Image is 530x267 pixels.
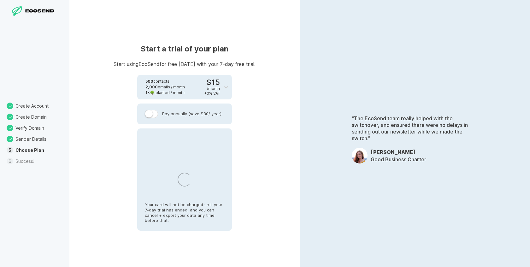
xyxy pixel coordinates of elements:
[145,196,224,223] p: Your card will not be charged until your 7-day trial has ended, and you can cancel + export your ...
[114,62,256,67] p: Start using EcoSend for free [DATE] with your 7-day free trial.
[207,86,220,91] div: / month
[145,84,185,90] div: emails / month
[371,149,426,155] h3: [PERSON_NAME]
[145,90,185,96] div: 🌳 planted / month
[145,79,153,84] strong: 500
[204,91,220,96] div: + 0 % VAT
[145,85,158,89] strong: 2,000
[371,156,426,163] p: Good Business Charter
[145,110,224,118] label: Pay annually (save $30 / year)
[145,79,185,84] div: contacts
[204,79,220,96] div: $15
[114,44,256,54] h1: Start a trial of your plan
[352,115,478,141] p: “The EcoSend team really helped with the switchover, and ensured there were no delays in sending ...
[352,148,368,163] img: OpDfwsLJpxJND2XqePn68R8dM.jpeg
[145,90,150,95] strong: 1 ×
